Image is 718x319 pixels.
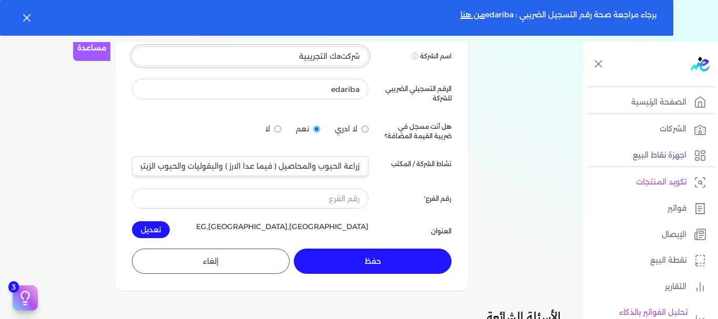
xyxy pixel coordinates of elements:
[294,249,452,274] button: حفظ
[460,8,657,27] p: برجاء مراجعة صحة رقم التسجيل الضريبي : edariba
[583,224,712,246] a: الإيصال
[132,249,290,274] button: إلغاء
[631,96,686,109] p: الصفحة الرئيسية
[196,221,368,238] div: EG,[GEOGRAPHIC_DATA],[GEOGRAPHIC_DATA]
[583,276,712,298] a: التقارير
[132,156,368,176] input: اختار نشاط شركتك / مكتبك
[8,281,19,293] span: 3
[424,194,452,203] label: رقم الفرع
[583,250,712,272] a: نقطة البيع
[583,171,712,193] a: تكويد المنتجات
[420,52,452,61] label: اسم الشركة
[296,124,309,135] span: نعم
[73,36,110,61] a: مساعدة
[668,202,686,215] p: فواتير
[313,126,320,132] input: نعم
[583,118,712,140] a: الشركات
[691,57,710,71] img: logo
[633,149,686,162] p: اجهزة نقاط البيع
[391,159,452,169] label: نشاط الشركة / المكتب
[265,124,270,135] span: لا
[660,122,686,136] p: الشركات
[274,126,281,132] input: لا
[650,254,686,267] p: نقطة البيع
[335,124,357,135] span: لا ادري
[665,280,686,294] p: التقارير
[662,228,686,242] p: الإيصال
[132,221,170,238] button: تعديل
[460,10,485,19] a: من هنا
[431,227,452,236] label: العنوان
[362,126,368,132] input: لا ادري
[381,84,452,103] label: الرقم التسجيلي الضريبي للشركة
[13,285,38,311] button: 3
[583,145,712,167] a: اجهزة نقاط البيع
[636,176,686,189] p: تكويد المنتجات
[583,91,712,114] a: الصفحة الرئيسية
[132,189,368,209] input: رقم الفرع
[381,122,452,141] label: هل أنت مسجل في ضريبة القيمة المضافة؟
[583,198,712,220] a: فواتير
